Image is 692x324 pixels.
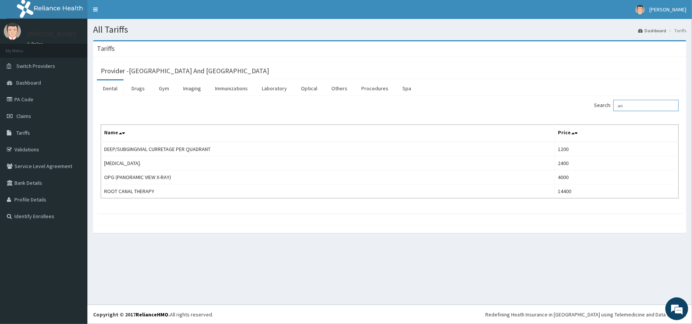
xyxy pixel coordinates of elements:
[4,207,145,234] textarea: Type your message and hit 'Enter'
[635,5,645,14] img: User Image
[256,80,293,96] a: Laboratory
[16,129,30,136] span: Tariffs
[101,156,555,170] td: [MEDICAL_DATA].
[16,63,55,69] span: Switch Providers
[14,38,31,57] img: d_794563401_company_1708531726252_794563401
[638,27,666,34] a: Dashboard
[125,80,151,96] a: Drugs
[93,25,686,35] h1: All Tariffs
[87,305,692,324] footer: All rights reserved.
[101,125,555,142] th: Name
[555,184,679,198] td: 14400
[209,80,254,96] a: Immunizations
[27,41,45,47] a: Online
[101,184,555,198] td: ROOT CANAL THERAPY
[101,170,555,184] td: OPG (PANORAMIC VIEW X-RAY)
[555,156,679,170] td: 2400
[16,113,31,120] span: Claims
[44,96,105,172] span: We're online!
[97,45,115,52] h3: Tariffs
[177,80,207,96] a: Imaging
[153,80,175,96] a: Gym
[16,79,41,86] span: Dashboard
[594,100,679,111] label: Search:
[485,311,686,318] div: Redefining Heath Insurance in [GEOGRAPHIC_DATA] using Telemedicine and Data Science!
[613,100,679,111] input: Search:
[667,27,686,34] li: Tariffs
[101,142,555,156] td: DEEP/SUBGINGIVIAL CURRETAGE PER QUADRANT
[555,170,679,184] td: 4000
[101,68,269,74] h3: Provider - [GEOGRAPHIC_DATA] And [GEOGRAPHIC_DATA]
[125,4,143,22] div: Minimize live chat window
[136,311,168,318] a: RelianceHMO
[396,80,417,96] a: Spa
[93,311,170,318] strong: Copyright © 2017 .
[355,80,394,96] a: Procedures
[295,80,323,96] a: Optical
[27,31,76,38] p: [PERSON_NAME]
[555,125,679,142] th: Price
[325,80,353,96] a: Others
[4,23,21,40] img: User Image
[40,42,128,52] div: Chat with us now
[555,142,679,156] td: 1200
[97,80,124,96] a: Dental
[649,6,686,13] span: [PERSON_NAME]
